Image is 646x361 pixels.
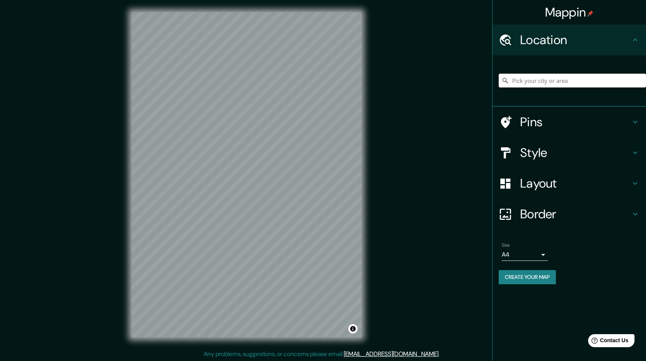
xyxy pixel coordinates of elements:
p: Any problems, suggestions, or concerns please email . [204,349,440,359]
canvas: Map [132,12,361,337]
input: Pick your city or area [499,74,646,87]
div: Style [493,137,646,168]
div: Location [493,25,646,55]
h4: Layout [520,176,631,191]
button: Create your map [499,270,556,284]
div: Pins [493,107,646,137]
iframe: Help widget launcher [578,331,638,353]
img: pin-icon.png [587,10,593,16]
h4: Border [520,206,631,222]
div: A4 [502,249,548,261]
h4: Pins [520,114,631,130]
h4: Style [520,145,631,160]
button: Toggle attribution [348,324,358,333]
div: . [441,349,442,359]
div: Border [493,199,646,229]
a: [EMAIL_ADDRESS][DOMAIN_NAME] [344,350,438,358]
div: . [440,349,441,359]
label: Size [502,242,510,249]
div: Layout [493,168,646,199]
h4: Location [520,32,631,48]
h4: Mappin [545,5,594,20]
